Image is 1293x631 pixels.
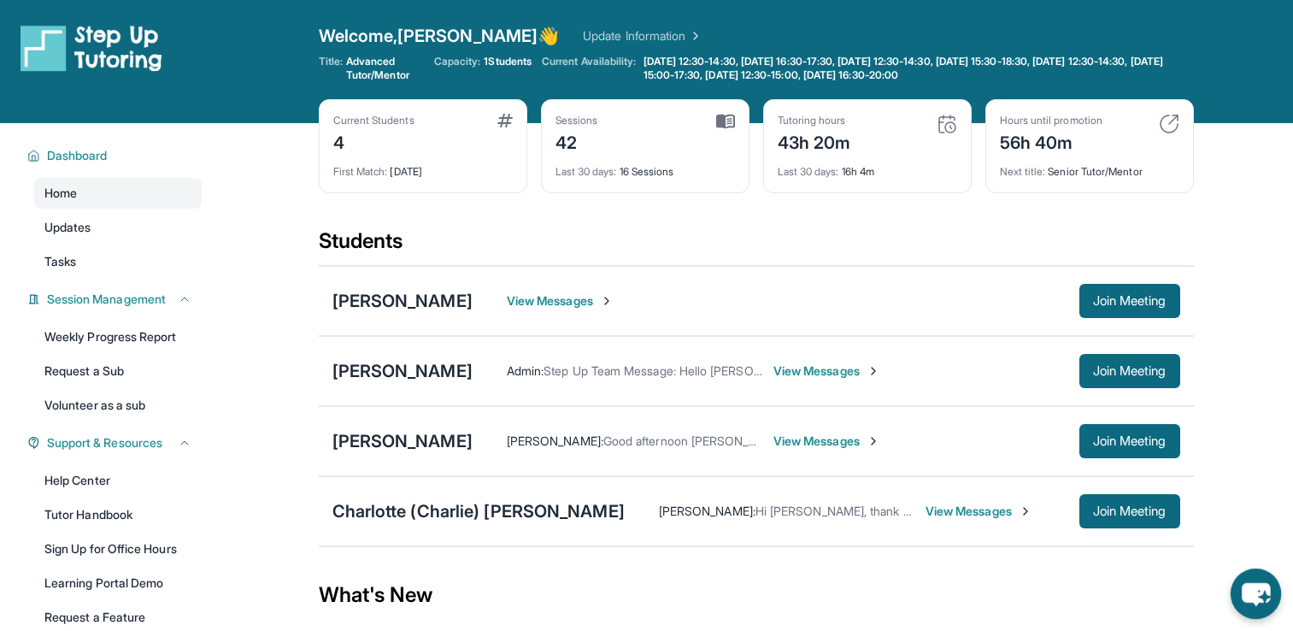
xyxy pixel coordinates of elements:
div: [PERSON_NAME] [332,289,473,313]
a: Tasks [34,246,202,277]
div: 43h 20m [778,127,851,155]
a: Learning Portal Demo [34,568,202,599]
span: Session Management [47,291,166,308]
a: Updates [34,212,202,243]
span: 1 Students [484,55,532,68]
span: Current Availability: [542,55,636,82]
img: Chevron-Right [867,434,880,448]
div: Tutoring hours [778,114,851,127]
span: Tasks [44,253,76,270]
span: First Match : [333,165,388,178]
a: [DATE] 12:30-14:30, [DATE] 16:30-17:30, [DATE] 12:30-14:30, [DATE] 15:30-18:30, [DATE] 12:30-14:3... [640,55,1194,82]
div: [DATE] [333,155,513,179]
span: Last 30 days : [555,165,617,178]
img: card [497,114,513,127]
a: Help Center [34,465,202,496]
span: Dashboard [47,147,108,164]
img: logo [21,24,162,72]
span: View Messages [926,503,1032,520]
span: Support & Resources [47,434,162,451]
span: Hi [PERSON_NAME], thank you! [755,504,926,518]
div: 56h 40m [1000,127,1102,155]
span: Capacity: [434,55,481,68]
span: Title: [319,55,343,82]
button: Session Management [40,291,191,308]
span: Join Meeting [1093,506,1167,516]
div: Current Students [333,114,414,127]
a: Sign Up for Office Hours [34,534,202,564]
div: 16h 4m [778,155,957,179]
img: card [1159,114,1179,134]
span: [PERSON_NAME] : [659,504,755,518]
button: Join Meeting [1079,494,1180,528]
span: Next title : [1000,165,1046,178]
span: View Messages [773,363,880,380]
span: Last 30 days : [778,165,839,178]
span: Join Meeting [1093,366,1167,376]
div: Hours until promotion [1000,114,1102,127]
span: Admin : [507,363,544,378]
img: card [937,114,957,134]
button: Dashboard [40,147,191,164]
img: card [716,114,735,129]
div: 16 Sessions [555,155,735,179]
div: 4 [333,127,414,155]
a: Home [34,178,202,209]
div: [PERSON_NAME] [332,359,473,383]
button: Join Meeting [1079,284,1180,318]
span: [PERSON_NAME] : [507,433,603,448]
a: Weekly Progress Report [34,321,202,352]
button: Join Meeting [1079,424,1180,458]
a: Request a Sub [34,356,202,386]
button: Support & Resources [40,434,191,451]
button: Join Meeting [1079,354,1180,388]
span: Join Meeting [1093,436,1167,446]
div: [PERSON_NAME] [332,429,473,453]
span: [DATE] 12:30-14:30, [DATE] 16:30-17:30, [DATE] 12:30-14:30, [DATE] 15:30-18:30, [DATE] 12:30-14:3... [644,55,1190,82]
span: Advanced Tutor/Mentor [346,55,424,82]
div: Senior Tutor/Mentor [1000,155,1179,179]
a: Tutor Handbook [34,499,202,530]
span: Join Meeting [1093,296,1167,306]
img: Chevron-Right [600,294,614,308]
span: Updates [44,219,91,236]
button: chat-button [1231,569,1281,619]
div: Students [319,227,1194,265]
a: Update Information [583,27,702,44]
span: Home [44,185,77,202]
span: View Messages [773,433,880,450]
div: Charlotte (Charlie) [PERSON_NAME] [332,499,625,523]
div: Sessions [555,114,598,127]
a: Volunteer as a sub [34,390,202,421]
img: Chevron-Right [867,364,880,378]
div: 42 [555,127,598,155]
img: Chevron Right [685,27,702,44]
span: View Messages [507,292,614,310]
span: Welcome, [PERSON_NAME] 👋 [319,24,560,48]
img: Chevron-Right [1019,504,1032,518]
